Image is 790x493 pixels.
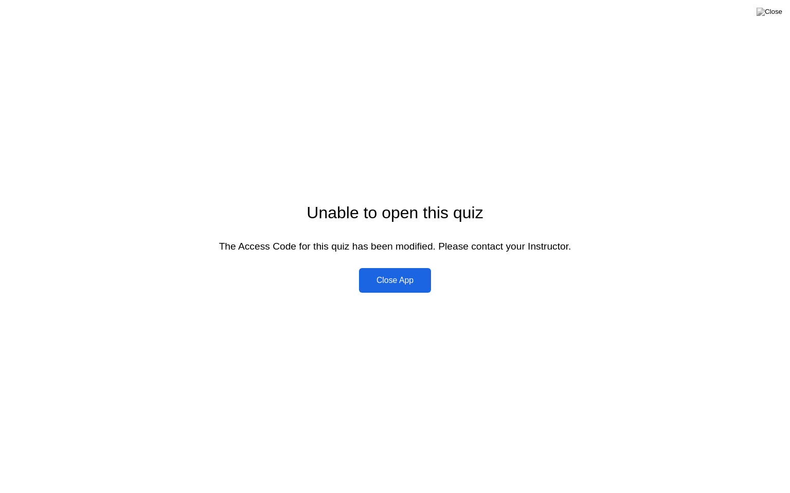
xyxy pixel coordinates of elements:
div: Unable to open this quiz [307,200,483,225]
button: go back [7,4,26,24]
img: Close [757,8,782,16]
div: Close [181,5,199,23]
button: Close App [359,268,431,293]
div: The Access Code for this quiz has been modified. Please contact your Instructor. [219,239,571,254]
div: Close App [362,276,428,285]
